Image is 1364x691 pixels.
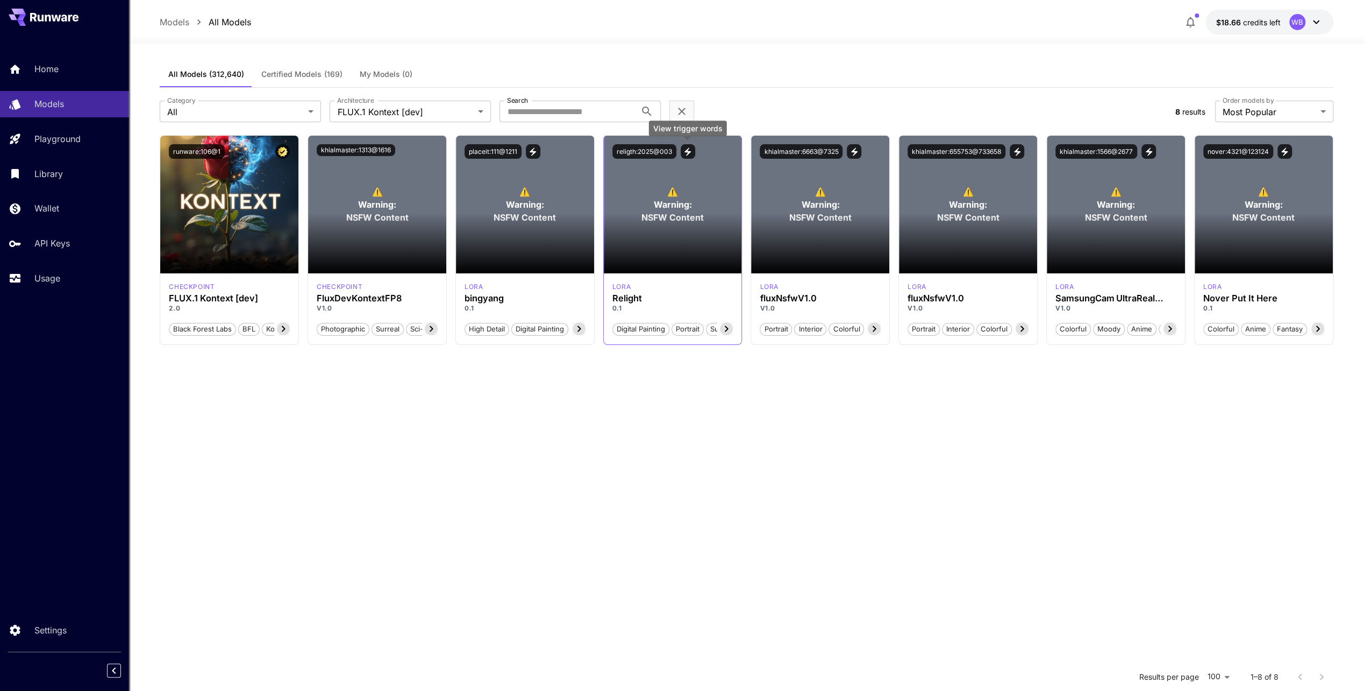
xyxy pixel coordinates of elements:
[1127,322,1156,336] button: Anime
[1055,293,1176,304] div: SamsungCam UltraReal Kontex
[34,624,67,637] p: Settings
[1216,18,1243,27] span: $18.66
[977,324,1011,335] span: Colorful
[34,272,60,285] p: Usage
[317,282,362,292] div: FLUX.1 Kontext [dev]
[337,105,474,118] span: FLUX.1 Kontext [dev]
[507,96,528,105] label: Search
[908,322,940,336] button: Portrait
[1243,18,1281,27] span: credits left
[760,324,791,335] span: Portrait
[160,16,251,29] nav: breadcrumb
[506,198,544,211] span: Warning:
[760,322,792,336] button: Portrait
[1203,322,1239,336] button: Colorful
[649,121,727,136] div: View trigger words
[908,282,926,292] p: lora
[1273,324,1306,335] span: Fantasy
[1159,322,1200,336] button: Cinematic
[317,293,438,304] h3: FluxDevKontextFP8
[209,16,251,29] p: All Models
[949,198,987,211] span: Warning:
[667,185,678,198] span: ⚠️
[1093,322,1125,336] button: Moody
[511,322,568,336] button: Digital Painting
[167,96,196,105] label: Category
[372,324,403,335] span: Surreal
[815,185,826,198] span: ⚠️
[908,304,1029,313] p: V1.0
[1141,144,1156,159] button: View trigger words
[1203,144,1273,159] button: nover:4321@123124
[169,304,290,313] p: 2.0
[169,144,225,159] button: runware:106@1
[612,282,631,292] div: FLUX.1 Kontext [dev]
[34,132,81,145] p: Playground
[760,282,778,292] p: lora
[1055,304,1176,313] p: V1.0
[612,293,733,304] div: Relight
[908,324,939,335] span: Portrait
[908,282,926,292] div: FLUX.1 Kontext [dev]
[829,322,864,336] button: Colorful
[406,324,433,335] span: Sci-Fi
[1047,136,1185,273] div: To view NSFW models, adjust the filter settings and toggle the option on.
[942,324,974,335] span: Interior
[1203,282,1222,292] p: lora
[275,144,290,159] button: Certified Model – Vetted for best performance and includes a commercial license.
[1056,324,1090,335] span: Colorful
[465,282,483,292] div: FLUX.1 Kontext [dev]
[519,185,530,198] span: ⚠️
[760,144,842,159] button: khialmaster:6663@7325
[654,198,692,211] span: Warning:
[937,211,999,224] span: NSFW Content
[406,322,433,336] button: Sci-Fi
[681,144,695,159] button: View trigger words
[760,304,881,313] p: V1.0
[801,198,839,211] span: Warning:
[672,324,703,335] span: Portrait
[34,237,70,250] p: API Keys
[1055,282,1074,292] div: FLUX.1 Kontext [dev]
[317,324,369,335] span: Photographic
[1277,144,1292,159] button: View trigger words
[942,322,974,336] button: Interior
[1127,324,1156,335] span: Anime
[107,664,121,678] button: Collapse sidebar
[34,97,64,110] p: Models
[1204,324,1238,335] span: Colorful
[706,324,738,335] span: Surreal
[1110,185,1121,198] span: ⚠️
[526,144,540,159] button: View trigger words
[1139,672,1199,682] p: Results per page
[168,69,244,79] span: All Models (312,640)
[372,322,404,336] button: Surreal
[317,322,369,336] button: Photographic
[1223,96,1274,105] label: Order models by
[847,144,861,159] button: View trigger words
[465,293,585,304] div: bingyang
[317,304,438,313] p: V1.0
[346,211,409,224] span: NSFW Content
[1159,324,1199,335] span: Cinematic
[1289,14,1305,30] div: WB
[1055,322,1091,336] button: Colorful
[908,293,1029,304] div: fluxNsfwV1.0
[34,62,59,75] p: Home
[1223,105,1316,118] span: Most Popular
[1203,282,1222,292] div: FLUX.1 Kontext [dev]
[760,282,778,292] div: FLUX.1 Kontext [dev]
[672,322,704,336] button: Portrait
[358,198,396,211] span: Warning:
[963,185,974,198] span: ⚠️
[829,324,863,335] span: Colorful
[1055,282,1074,292] p: lora
[169,293,290,304] h3: FLUX.1 Kontext [dev]
[359,69,412,79] span: My Models (0)
[465,282,483,292] p: lora
[1258,185,1269,198] span: ⚠️
[115,661,129,680] div: Collapse sidebar
[1195,136,1333,273] div: To view NSFW models, adjust the filter settings and toggle the option on.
